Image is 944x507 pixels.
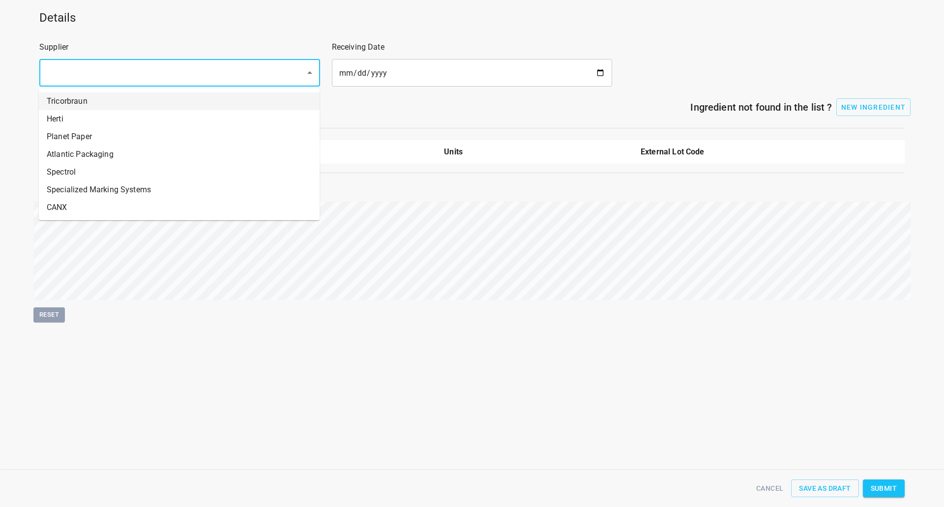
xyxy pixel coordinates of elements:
[836,98,911,116] button: add
[332,41,613,53] p: Receiving Date
[799,482,851,495] span: Save as Draft
[756,482,783,495] span: Cancel
[114,99,832,115] h6: Ingredient not found in the list ?
[33,307,65,323] button: Reset
[39,92,320,110] li: Tricorbraun
[39,146,320,163] li: Atlantic Packaging
[863,479,905,498] button: Submit
[39,10,905,26] h5: Details
[791,479,858,498] button: Save as Draft
[841,103,906,111] span: New Ingredient
[752,479,787,498] button: Cancel
[871,482,897,495] span: Submit
[39,128,320,146] li: Planet Paper
[39,199,320,216] li: CANX
[39,163,320,181] li: Spectrol
[248,146,433,158] p: Quantity
[39,41,320,53] p: Supplier
[303,66,317,80] button: Close
[39,181,320,199] li: Specialized Marking Systems
[39,110,320,128] li: Herti
[38,309,60,321] span: Reset
[444,146,629,158] p: Units
[641,146,826,158] p: External Lot Code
